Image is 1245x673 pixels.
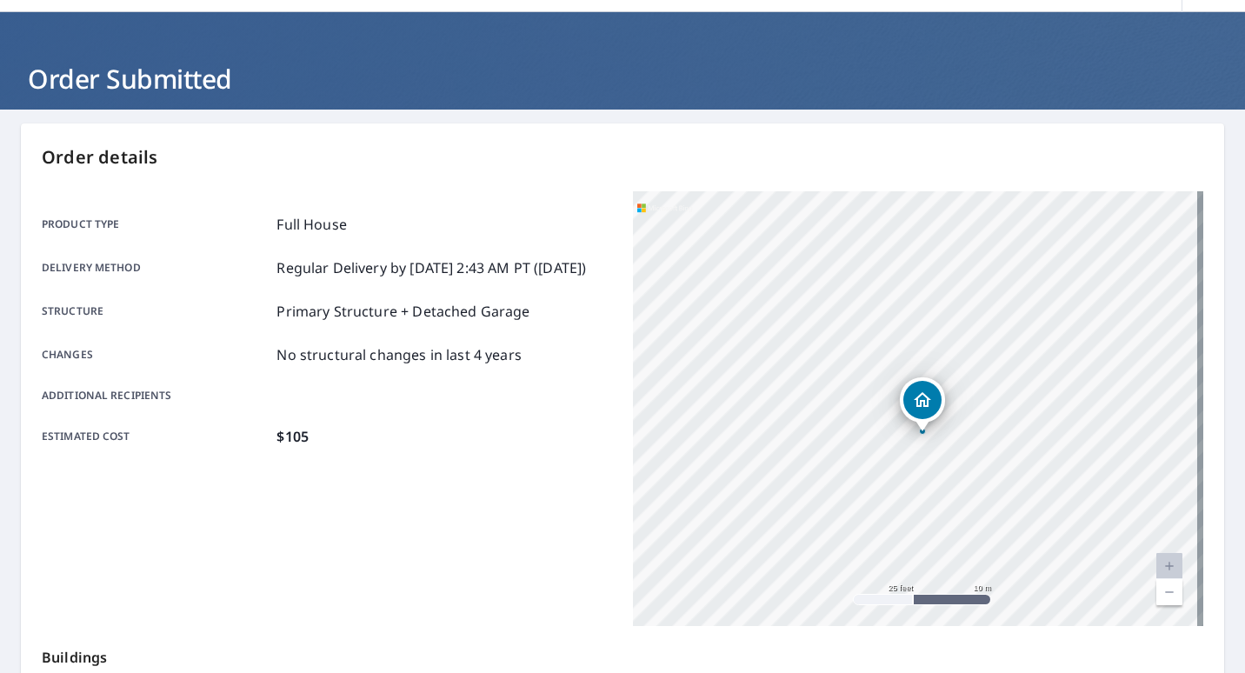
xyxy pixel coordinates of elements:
p: Changes [42,344,270,365]
h1: Order Submitted [21,61,1224,97]
p: Regular Delivery by [DATE] 2:43 AM PT ([DATE]) [276,257,586,278]
p: Structure [42,301,270,322]
p: Additional recipients [42,388,270,403]
p: Order details [42,144,1203,170]
p: Primary Structure + Detached Garage [276,301,529,322]
p: No structural changes in last 4 years [276,344,522,365]
p: Product type [42,214,270,235]
p: Full House [276,214,347,235]
a: Current Level 20, Zoom Out [1156,579,1182,605]
p: Delivery method [42,257,270,278]
a: Current Level 20, Zoom In Disabled [1156,553,1182,579]
p: Estimated cost [42,426,270,447]
div: Dropped pin, building 1, Residential property, 4 Depeyster Ave Tenafly, NJ 07670 [900,377,945,431]
p: $105 [276,426,309,447]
